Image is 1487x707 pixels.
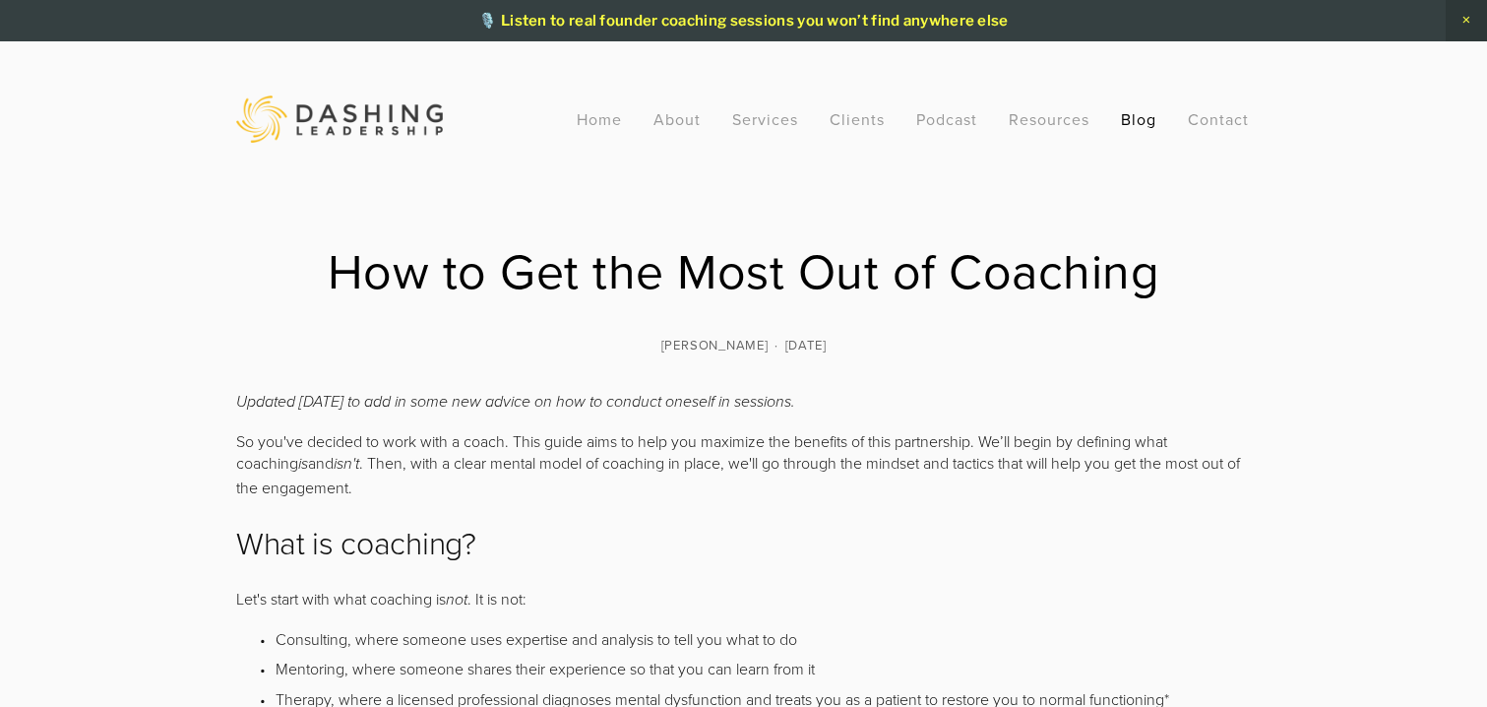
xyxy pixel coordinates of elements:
[236,588,1251,611] p: Let's start with what coaching is . It is not:
[916,101,977,137] a: Podcast
[446,591,467,610] em: not
[236,96,443,143] img: Dashing Leadership
[830,101,885,137] a: Clients
[769,334,826,355] time: [DATE]
[236,393,795,412] em: Updated [DATE] to add in some new advice on how to conduct oneself in sessions.
[236,524,1251,561] h2: What is coaching?
[1009,108,1089,130] a: Resources
[298,455,308,474] em: is
[1188,101,1249,137] a: Contact
[334,455,359,474] em: isn't
[732,101,798,137] a: Services
[661,334,769,355] a: [PERSON_NAME]
[577,101,622,137] a: Home
[276,658,1251,679] p: Mentoring, where someone shares their experience so that you can learn from it
[236,430,1251,498] p: So you've decided to work with a coach. This guide aims to help you maximize the benefits of this...
[1121,101,1156,137] a: Blog
[653,101,701,137] a: About
[236,240,1251,299] h1: How to Get the Most Out of Coaching
[276,628,1251,650] p: Consulting, where someone uses expertise and analysis to tell you what to do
